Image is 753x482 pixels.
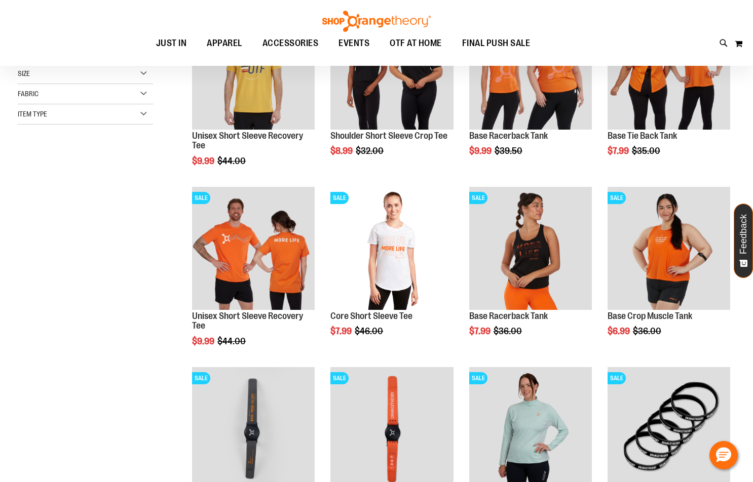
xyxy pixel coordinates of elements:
[632,146,662,156] span: $35.00
[338,32,369,55] span: EVENTS
[469,146,493,156] span: $9.99
[469,311,548,321] a: Base Racerback Tank
[608,311,692,321] a: Base Crop Muscle Tank
[608,187,730,309] img: Product image for Base Crop Muscle Tank
[608,372,626,384] span: SALE
[469,372,487,384] span: SALE
[192,7,315,131] a: Product image for Unisex Short Sleeve Recovery TeeSALE
[608,187,730,311] a: Product image for Base Crop Muscle TankSALE
[608,7,730,129] img: Product image for Base Tie Back Tank
[495,146,524,156] span: $39.50
[469,192,487,204] span: SALE
[217,336,247,346] span: $44.00
[192,187,315,311] a: Product image for Unisex Short Sleeve Recovery TeeSALE
[328,32,380,55] a: EVENTS
[469,187,592,309] img: Product image for Base Racerback Tank
[187,2,320,192] div: product
[330,7,453,129] img: Product image for Shoulder Short Sleeve Crop Tee
[330,187,453,309] img: Product image for Core Short Sleeve Tee
[464,2,597,182] div: product
[330,326,353,336] span: $7.99
[217,156,247,166] span: $44.00
[494,326,523,336] span: $36.00
[330,311,412,321] a: Core Short Sleeve Tee
[608,326,631,336] span: $6.99
[192,336,216,346] span: $9.99
[739,214,748,254] span: Feedback
[187,182,320,372] div: product
[192,131,303,151] a: Unisex Short Sleeve Recovery Tee
[608,146,630,156] span: $7.99
[325,182,458,362] div: product
[156,32,187,55] span: JUST IN
[18,90,39,98] span: Fabric
[192,192,210,204] span: SALE
[464,182,597,362] div: product
[390,32,442,55] span: OTF AT HOME
[262,32,319,55] span: ACCESSORIES
[18,110,47,118] span: Item Type
[633,326,663,336] span: $36.00
[192,187,315,309] img: Product image for Unisex Short Sleeve Recovery Tee
[192,7,315,129] img: Product image for Unisex Short Sleeve Recovery Tee
[469,131,548,141] a: Base Racerback Tank
[608,7,730,131] a: Product image for Base Tie Back TankSALE
[469,187,592,311] a: Product image for Base Racerback TankSALE
[330,131,447,141] a: Shoulder Short Sleeve Crop Tee
[603,182,735,362] div: product
[330,7,453,131] a: Product image for Shoulder Short Sleeve Crop TeeSALE
[192,156,216,166] span: $9.99
[608,131,677,141] a: Base Tie Back Tank
[330,146,354,156] span: $8.99
[192,311,303,331] a: Unisex Short Sleeve Recovery Tee
[252,32,329,55] a: ACCESSORIES
[321,11,432,32] img: Shop Orangetheory
[462,32,531,55] span: FINAL PUSH SALE
[734,204,753,278] button: Feedback - Show survey
[330,192,349,204] span: SALE
[146,32,197,55] a: JUST IN
[355,326,385,336] span: $46.00
[330,187,453,311] a: Product image for Core Short Sleeve TeeSALE
[603,2,735,182] div: product
[192,372,210,384] span: SALE
[207,32,242,55] span: APPAREL
[469,7,592,129] img: Product image for Base Racerback Tank
[18,69,30,77] span: Size
[330,372,349,384] span: SALE
[380,32,452,55] a: OTF AT HOME
[709,441,738,469] button: Hello, have a question? Let’s chat.
[197,32,252,55] a: APPAREL
[469,326,492,336] span: $7.99
[608,192,626,204] span: SALE
[469,7,592,131] a: Product image for Base Racerback TankSALE
[325,2,458,182] div: product
[452,32,541,55] a: FINAL PUSH SALE
[356,146,385,156] span: $32.00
